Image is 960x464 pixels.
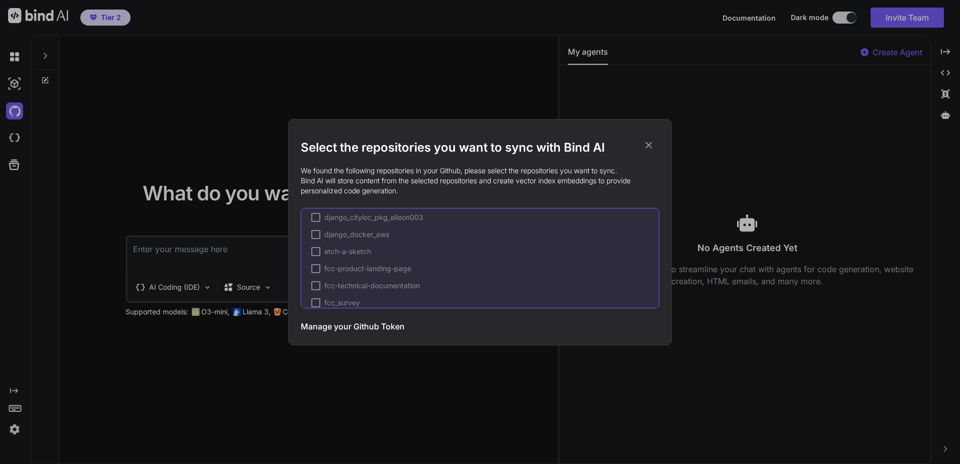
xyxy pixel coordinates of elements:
[324,281,420,291] span: fcc-technical-documentation
[301,140,659,156] h2: Select the repositories you want to sync with Bind AI
[324,229,389,240] span: django_docker_aws
[324,247,371,257] span: etch-a-sketch
[324,298,360,308] span: fcc_survey
[301,320,405,332] h3: Manage your Github Token
[301,166,659,196] p: We found the following repositories in your Github, please select the repositories you want to sy...
[324,212,423,222] span: django_cityloc_pkg_elleon003
[324,264,411,274] span: fcc-product-landing-page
